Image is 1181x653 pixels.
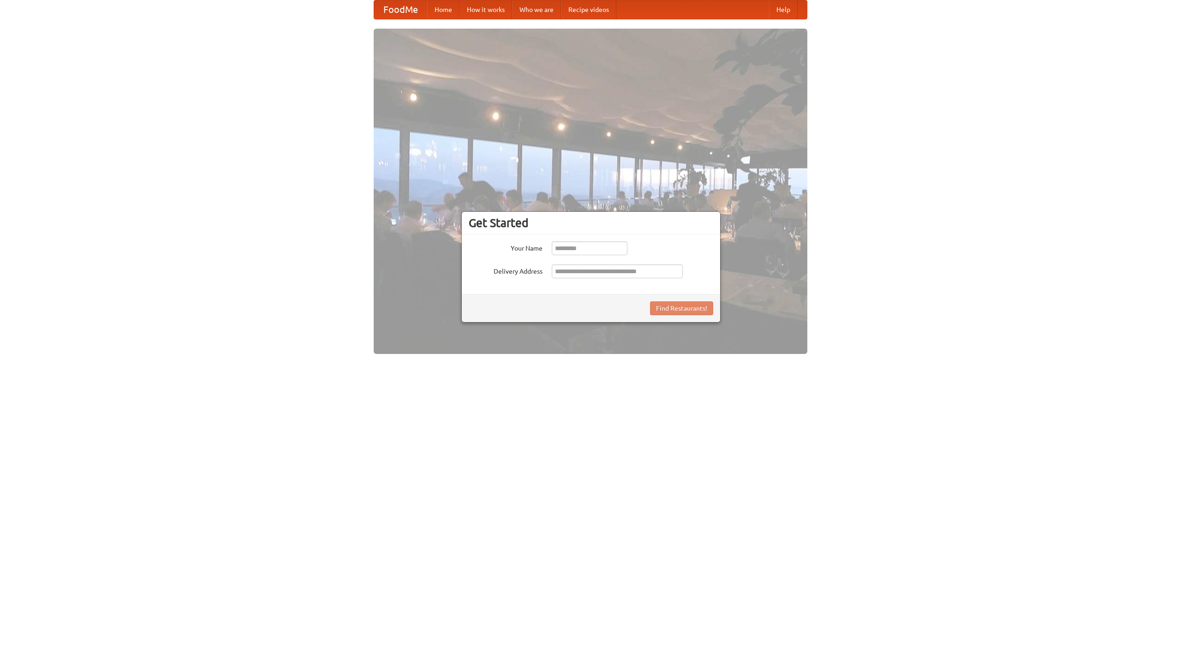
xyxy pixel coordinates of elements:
a: Home [427,0,459,19]
a: How it works [459,0,512,19]
label: Delivery Address [469,264,543,276]
h3: Get Started [469,216,713,230]
a: Recipe videos [561,0,616,19]
a: Help [769,0,798,19]
label: Your Name [469,241,543,253]
a: Who we are [512,0,561,19]
a: FoodMe [374,0,427,19]
button: Find Restaurants! [650,301,713,315]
